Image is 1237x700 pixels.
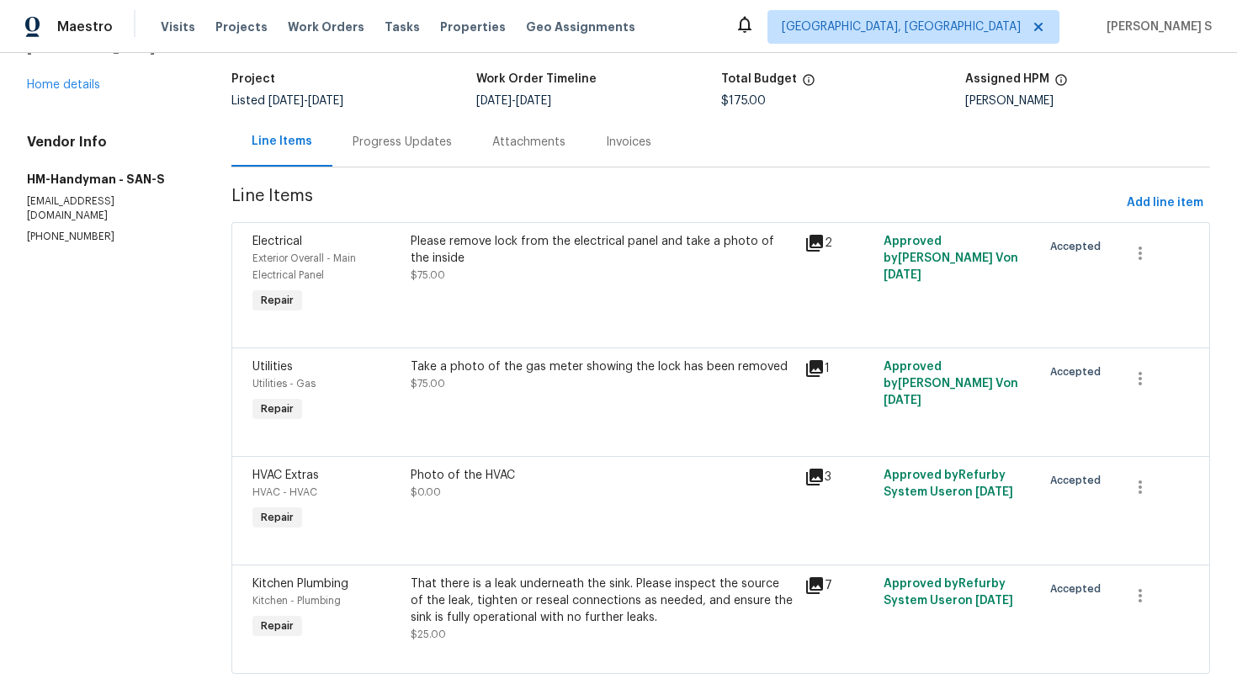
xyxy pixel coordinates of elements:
div: 3 [804,467,873,487]
span: Repair [254,618,300,634]
span: Kitchen - Plumbing [252,596,341,606]
span: Projects [215,19,268,35]
span: Electrical [252,236,302,247]
span: HVAC - HVAC [252,487,317,497]
span: Listed [231,95,343,107]
span: Properties [440,19,506,35]
div: Photo of the HVAC [411,467,795,484]
div: 1 [804,358,873,379]
span: Accepted [1050,472,1107,489]
a: Home details [27,79,100,91]
span: Utilities [252,361,293,373]
span: Maestro [57,19,113,35]
div: 7 [804,575,873,596]
div: Line Items [252,133,312,150]
h5: Total Budget [721,73,797,85]
span: $75.00 [411,270,445,280]
span: Approved by Refurby System User on [884,578,1013,607]
span: [DATE] [975,486,1013,498]
span: [DATE] [476,95,512,107]
span: $75.00 [411,379,445,389]
div: Take a photo of the gas meter showing the lock has been removed [411,358,795,375]
span: The hpm assigned to this work order. [1054,73,1068,95]
span: - [476,95,551,107]
button: Add line item [1120,188,1210,219]
span: Accepted [1050,363,1107,380]
span: Geo Assignments [526,19,635,35]
h5: Project [231,73,275,85]
span: Repair [254,400,300,417]
h4: Vendor Info [27,134,191,151]
span: Repair [254,509,300,526]
span: Accepted [1050,238,1107,255]
div: [PERSON_NAME] [965,95,1210,107]
h5: Work Order Timeline [476,73,597,85]
span: HVAC Extras [252,469,319,481]
span: [DATE] [884,269,921,281]
span: Exterior Overall - Main Electrical Panel [252,253,356,280]
span: Utilities - Gas [252,379,316,389]
span: [PERSON_NAME] S [1100,19,1212,35]
span: Line Items [231,188,1120,219]
span: [GEOGRAPHIC_DATA], [GEOGRAPHIC_DATA] [782,19,1021,35]
span: [DATE] [975,595,1013,607]
span: Accepted [1050,581,1107,597]
div: That there is a leak underneath the sink. Please inspect the source of the leak, tighten or resea... [411,575,795,626]
p: [EMAIL_ADDRESS][DOMAIN_NAME] [27,194,191,223]
span: $0.00 [411,487,441,497]
span: [DATE] [884,395,921,406]
span: Add line item [1127,193,1203,214]
span: [DATE] [516,95,551,107]
h5: Assigned HPM [965,73,1049,85]
span: Work Orders [288,19,364,35]
div: 2 [804,233,873,253]
p: [PHONE_NUMBER] [27,230,191,244]
span: The total cost of line items that have been proposed by Opendoor. This sum includes line items th... [802,73,815,95]
span: - [268,95,343,107]
span: Visits [161,19,195,35]
div: Please remove lock from the electrical panel and take a photo of the inside [411,233,795,267]
span: Approved by Refurby System User on [884,469,1013,498]
span: $175.00 [721,95,766,107]
div: Attachments [492,134,565,151]
h5: HM-Handyman - SAN-S [27,171,191,188]
div: Invoices [606,134,651,151]
span: Tasks [385,21,420,33]
span: $25.00 [411,629,446,639]
span: Kitchen Plumbing [252,578,348,590]
span: Repair [254,292,300,309]
span: Approved by [PERSON_NAME] V on [884,236,1018,281]
span: [DATE] [308,95,343,107]
span: Approved by [PERSON_NAME] V on [884,361,1018,406]
div: Progress Updates [353,134,452,151]
span: [DATE] [268,95,304,107]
